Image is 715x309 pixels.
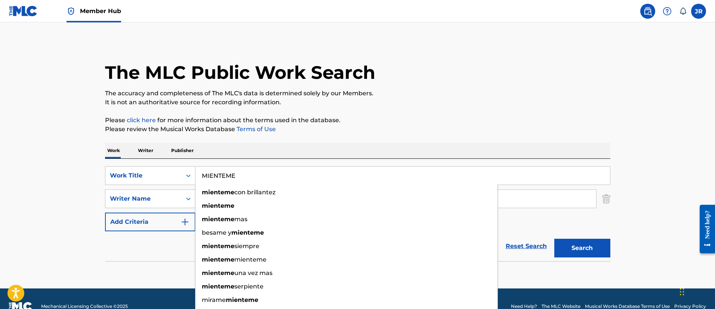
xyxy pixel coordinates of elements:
strong: mienteme [231,229,264,236]
a: Reset Search [502,238,551,254]
img: help [663,7,672,16]
img: MLC Logo [9,6,38,16]
button: Add Criteria [105,213,195,231]
img: search [643,7,652,16]
span: mirame [202,296,226,303]
strong: mienteme [202,189,234,196]
p: The accuracy and completeness of The MLC's data is determined solely by our Members. [105,89,610,98]
span: con brillantez [234,189,275,196]
div: Writer Name [110,194,177,203]
div: Work Title [110,171,177,180]
div: Widget de chat [678,273,715,309]
img: Delete Criterion [602,189,610,208]
img: Top Rightsholder [67,7,75,16]
div: Help [660,4,675,19]
span: mas [234,216,247,223]
strong: mienteme [202,216,234,223]
strong: mienteme [202,269,234,276]
span: siempre [234,242,259,250]
h1: The MLC Public Work Search [105,61,375,84]
strong: mienteme [202,242,234,250]
span: besame y [202,229,231,236]
div: Notifications [679,7,687,15]
span: una vez mas [234,269,272,276]
p: Please for more information about the terms used in the database. [105,116,610,125]
a: click here [127,117,156,124]
a: Public Search [640,4,655,19]
p: Writer [136,143,155,158]
iframe: Resource Center [694,199,715,259]
strong: mienteme [226,296,258,303]
a: Terms of Use [235,126,276,133]
strong: mienteme [202,283,234,290]
button: Search [554,239,610,257]
p: Work [105,143,122,158]
img: 9d2ae6d4665cec9f34b9.svg [181,217,189,226]
p: Publisher [169,143,196,158]
p: It is not an authoritative source for recording information. [105,98,610,107]
div: User Menu [691,4,706,19]
span: Member Hub [80,7,121,15]
span: mienteme [234,256,266,263]
strong: mienteme [202,256,234,263]
p: Please review the Musical Works Database [105,125,610,134]
span: serpiente [234,283,263,290]
iframe: Chat Widget [678,273,715,309]
div: Arrastrar [680,281,684,303]
strong: mienteme [202,202,234,209]
form: Search Form [105,166,610,261]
